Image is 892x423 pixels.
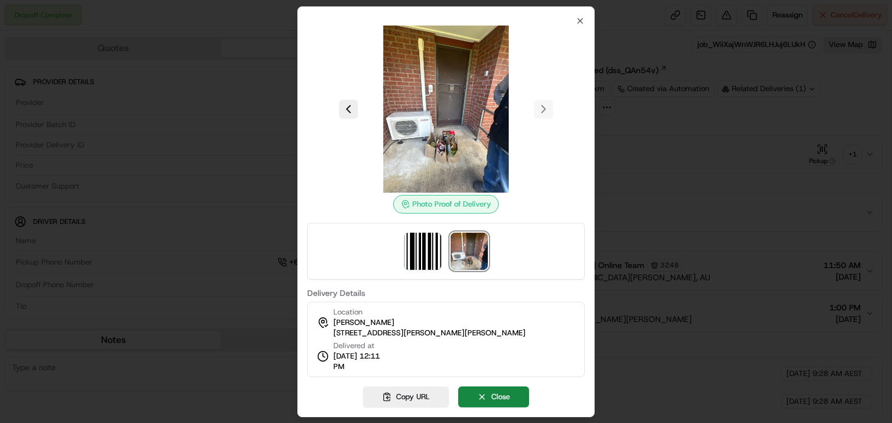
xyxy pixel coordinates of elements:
[333,317,394,328] span: [PERSON_NAME]
[393,195,499,214] div: Photo Proof of Delivery
[307,289,585,297] label: Delivery Details
[333,328,526,338] span: [STREET_ADDRESS][PERSON_NAME][PERSON_NAME]
[404,233,441,270] img: barcode_scan_on_pickup image
[458,386,529,407] button: Close
[451,233,488,270] img: photo_proof_of_delivery image
[362,26,530,193] img: photo_proof_of_delivery image
[333,307,362,317] span: Location
[363,386,449,407] button: Copy URL
[333,351,387,372] span: [DATE] 12:11 PM
[333,341,387,351] span: Delivered at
